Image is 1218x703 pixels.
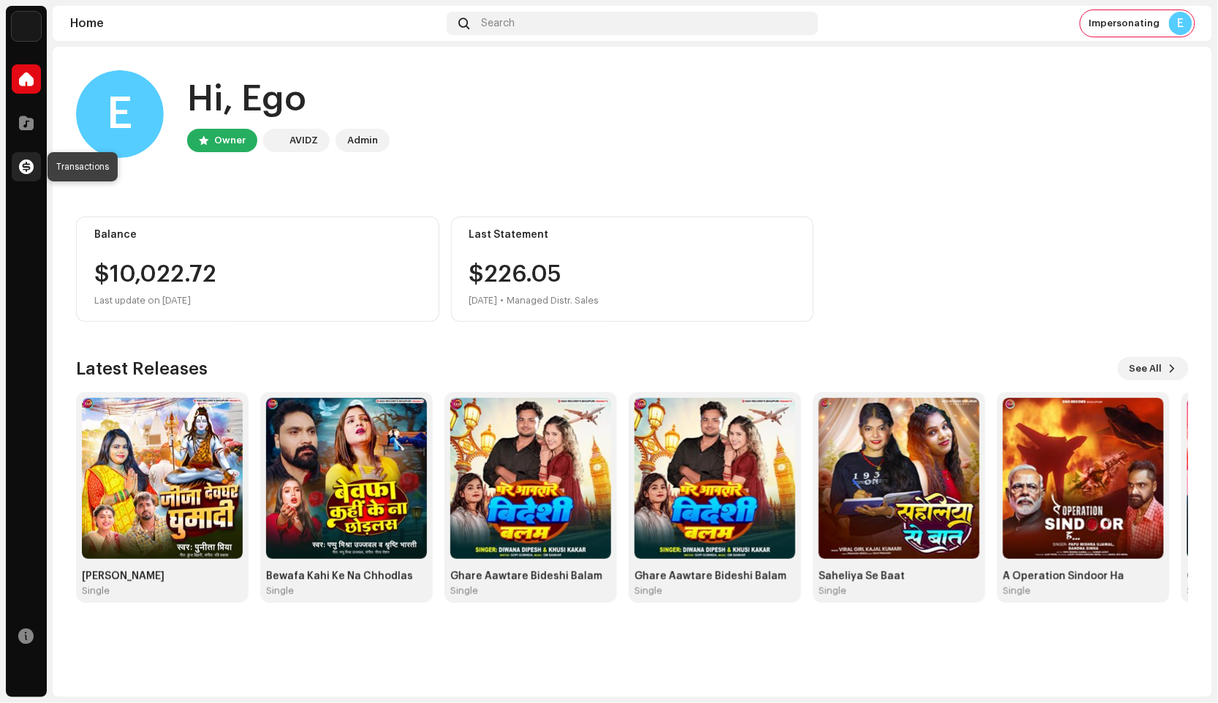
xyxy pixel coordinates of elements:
img: e836f516-aa2d-4e68-b669-9dd32fec9977 [1003,398,1164,559]
div: AVIDZ [290,132,318,149]
span: Impersonating [1089,18,1160,29]
div: Last update on [DATE] [94,292,421,309]
span: Search [481,18,515,29]
img: 10d72f0b-d06a-424f-aeaa-9c9f537e57b6 [12,12,41,41]
re-o-card-value: Balance [76,217,439,322]
h3: Latest Releases [76,357,208,380]
img: a76b2a0c-e894-4df4-9ae9-3387c9b783b0 [450,398,611,559]
span: See All [1130,354,1162,383]
div: [DATE] [469,292,498,309]
div: A Operation Sindoor Ha [1003,571,1164,582]
img: 97ae37ad-9d33-49cc-8bef-bdfda513017c [266,398,427,559]
div: Single [1003,585,1031,597]
div: Owner [214,132,246,149]
div: Ghare Aawtare Bideshi Balam [635,571,795,582]
div: Ghare Aawtare Bideshi Balam [450,571,611,582]
div: Hi, Ego [187,76,390,123]
div: Single [82,585,110,597]
re-o-card-value: Last Statement [451,217,814,322]
div: Home [70,18,441,29]
button: See All [1118,357,1189,380]
div: Single [1187,585,1215,597]
img: c4ed8235-81ec-43ca-82b2-c9faca31dcf2 [635,398,795,559]
img: 4fa0b313-3904-40a8-a9da-2598bbc87d76 [82,398,243,559]
div: Bewafa Kahi Ke Na Chhodlas [266,571,427,582]
div: Saheliya Se Baat [819,571,980,582]
div: • [501,292,504,309]
div: Single [819,585,847,597]
div: E [1169,12,1192,35]
div: Single [266,585,294,597]
div: Balance [94,229,421,241]
div: E [76,70,164,158]
img: 10d72f0b-d06a-424f-aeaa-9c9f537e57b6 [266,132,284,149]
div: Managed Distr. Sales [507,292,599,309]
div: Single [450,585,478,597]
img: 8df53a7f-513c-41d3-89a3-b6f36d022b75 [819,398,980,559]
div: Last Statement [469,229,796,241]
div: Admin [347,132,378,149]
div: Single [635,585,662,597]
div: [PERSON_NAME] [82,571,243,582]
